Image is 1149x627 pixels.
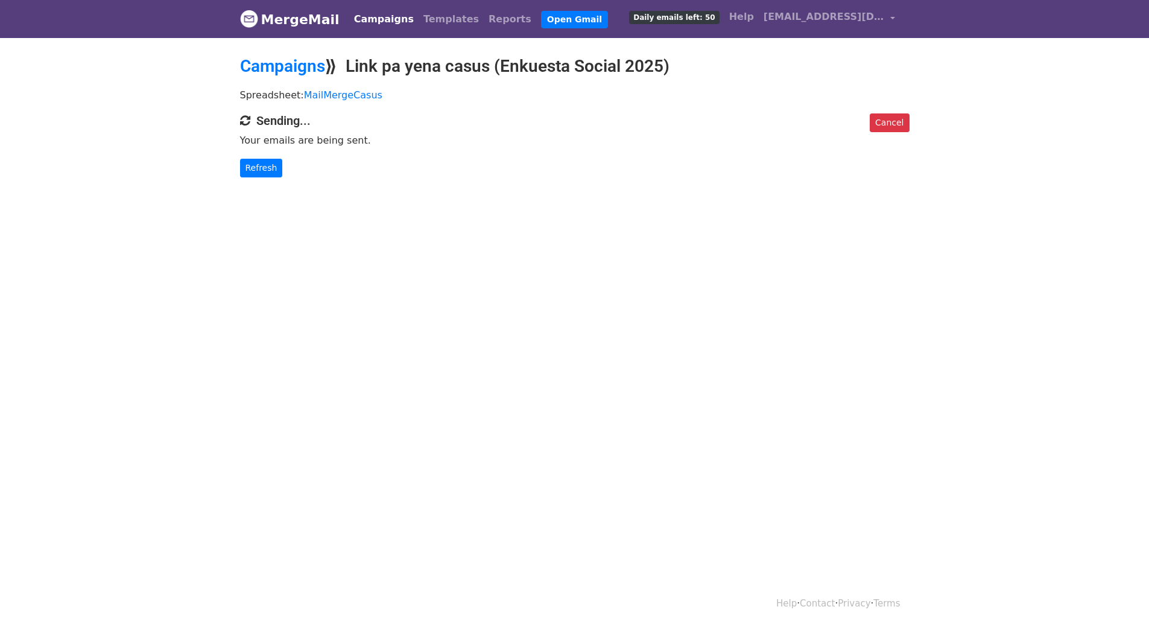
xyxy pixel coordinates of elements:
[759,5,900,33] a: [EMAIL_ADDRESS][DOMAIN_NAME]
[724,5,759,29] a: Help
[873,598,900,609] a: Terms
[240,10,258,28] img: MergeMail logo
[240,7,340,32] a: MergeMail
[800,598,835,609] a: Contact
[304,89,382,101] a: MailMergeCasus
[776,598,797,609] a: Help
[240,89,910,101] p: Spreadsheet:
[419,7,484,31] a: Templates
[764,10,884,24] span: [EMAIL_ADDRESS][DOMAIN_NAME]
[240,56,325,76] a: Campaigns
[240,113,910,128] h4: Sending...
[484,7,536,31] a: Reports
[838,598,870,609] a: Privacy
[240,56,910,77] h2: ⟫ Link pa yena casus (Enkuesta Social 2025)
[349,7,419,31] a: Campaigns
[870,113,909,132] a: Cancel
[541,11,608,28] a: Open Gmail
[624,5,724,29] a: Daily emails left: 50
[240,134,910,147] p: Your emails are being sent.
[240,159,283,177] a: Refresh
[629,11,719,24] span: Daily emails left: 50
